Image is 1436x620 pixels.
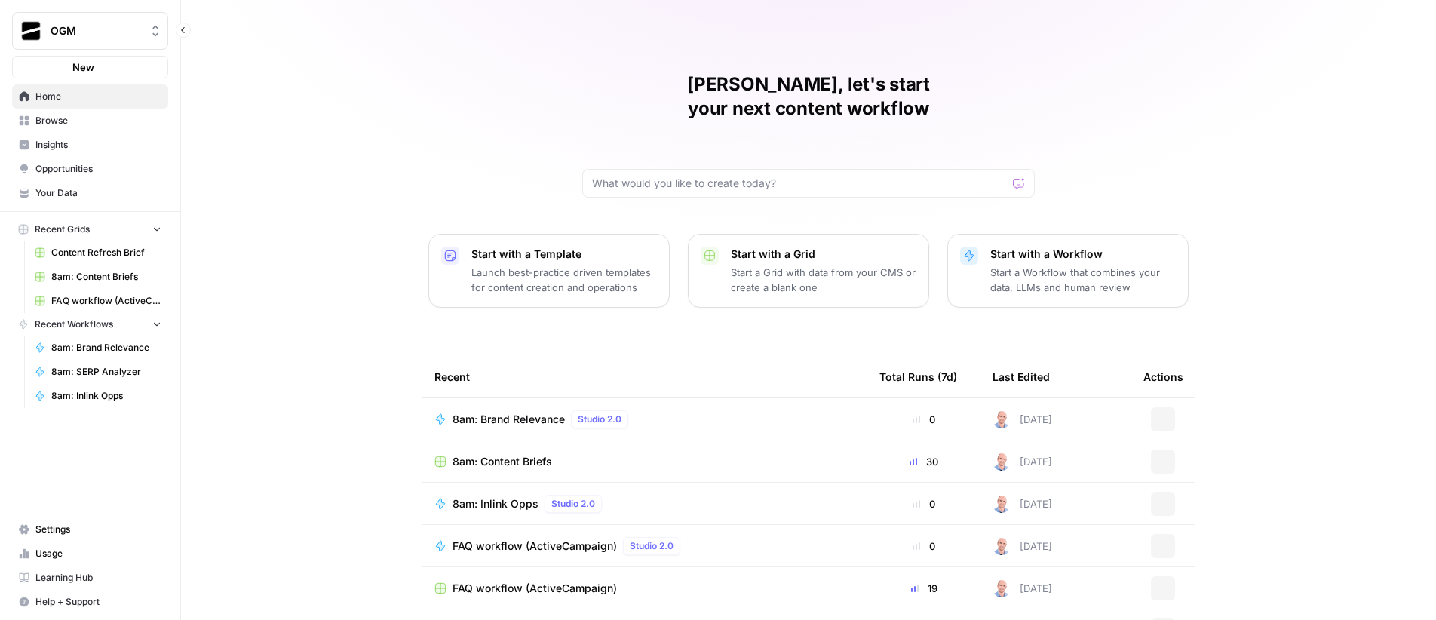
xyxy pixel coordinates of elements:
[879,356,957,397] div: Total Runs (7d)
[434,581,855,596] a: FAQ workflow (ActiveCampaign)
[35,318,113,331] span: Recent Workflows
[993,537,1011,555] img: 4tx75zylyv1pt3lh6v9ok7bbf875
[453,539,617,554] span: FAQ workflow (ActiveCampaign)
[879,539,968,554] div: 0
[12,313,168,336] button: Recent Workflows
[453,412,565,427] span: 8am: Brand Relevance
[551,497,595,511] span: Studio 2.0
[688,234,929,308] button: Start with a GridStart a Grid with data from your CMS or create a blank one
[731,247,916,262] p: Start with a Grid
[434,410,855,428] a: 8am: Brand RelevanceStudio 2.0
[12,181,168,205] a: Your Data
[12,517,168,542] a: Settings
[35,138,161,152] span: Insights
[35,595,161,609] span: Help + Support
[1143,356,1183,397] div: Actions
[578,413,621,426] span: Studio 2.0
[471,247,657,262] p: Start with a Template
[28,384,168,408] a: 8am: Inlink Opps
[12,84,168,109] a: Home
[428,234,670,308] button: Start with a TemplateLaunch best-practice driven templates for content creation and operations
[879,581,968,596] div: 19
[993,453,1052,471] div: [DATE]
[28,289,168,313] a: FAQ workflow (ActiveCampaign)
[28,265,168,289] a: 8am: Content Briefs
[12,566,168,590] a: Learning Hub
[12,542,168,566] a: Usage
[993,453,1011,471] img: 4tx75zylyv1pt3lh6v9ok7bbf875
[51,23,142,38] span: OGM
[434,356,855,397] div: Recent
[12,218,168,241] button: Recent Grids
[879,496,968,511] div: 0
[35,571,161,585] span: Learning Hub
[35,114,161,127] span: Browse
[592,176,1007,191] input: What would you like to create today?
[453,496,538,511] span: 8am: Inlink Opps
[12,133,168,157] a: Insights
[35,223,90,236] span: Recent Grids
[990,247,1176,262] p: Start with a Workflow
[35,186,161,200] span: Your Data
[12,157,168,181] a: Opportunities
[12,12,168,50] button: Workspace: OGM
[993,410,1052,428] div: [DATE]
[12,109,168,133] a: Browse
[51,294,161,308] span: FAQ workflow (ActiveCampaign)
[993,579,1052,597] div: [DATE]
[35,90,161,103] span: Home
[434,495,855,513] a: 8am: Inlink OppsStudio 2.0
[990,265,1176,295] p: Start a Workflow that combines your data, LLMs and human review
[12,56,168,78] button: New
[947,234,1189,308] button: Start with a WorkflowStart a Workflow that combines your data, LLMs and human review
[28,360,168,384] a: 8am: SERP Analyzer
[731,265,916,295] p: Start a Grid with data from your CMS or create a blank one
[51,389,161,403] span: 8am: Inlink Opps
[51,246,161,259] span: Content Refresh Brief
[471,265,657,295] p: Launch best-practice driven templates for content creation and operations
[993,495,1052,513] div: [DATE]
[35,162,161,176] span: Opportunities
[453,454,552,469] span: 8am: Content Briefs
[630,539,674,553] span: Studio 2.0
[51,341,161,355] span: 8am: Brand Relevance
[434,454,855,469] a: 8am: Content Briefs
[12,590,168,614] button: Help + Support
[582,72,1035,121] h1: [PERSON_NAME], let's start your next content workflow
[993,356,1050,397] div: Last Edited
[17,17,44,45] img: OGM Logo
[879,412,968,427] div: 0
[35,547,161,560] span: Usage
[993,537,1052,555] div: [DATE]
[879,454,968,469] div: 30
[28,336,168,360] a: 8am: Brand Relevance
[28,241,168,265] a: Content Refresh Brief
[993,410,1011,428] img: 4tx75zylyv1pt3lh6v9ok7bbf875
[51,270,161,284] span: 8am: Content Briefs
[434,537,855,555] a: FAQ workflow (ActiveCampaign)Studio 2.0
[453,581,617,596] span: FAQ workflow (ActiveCampaign)
[72,60,94,75] span: New
[51,365,161,379] span: 8am: SERP Analyzer
[993,495,1011,513] img: 4tx75zylyv1pt3lh6v9ok7bbf875
[35,523,161,536] span: Settings
[993,579,1011,597] img: 4tx75zylyv1pt3lh6v9ok7bbf875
